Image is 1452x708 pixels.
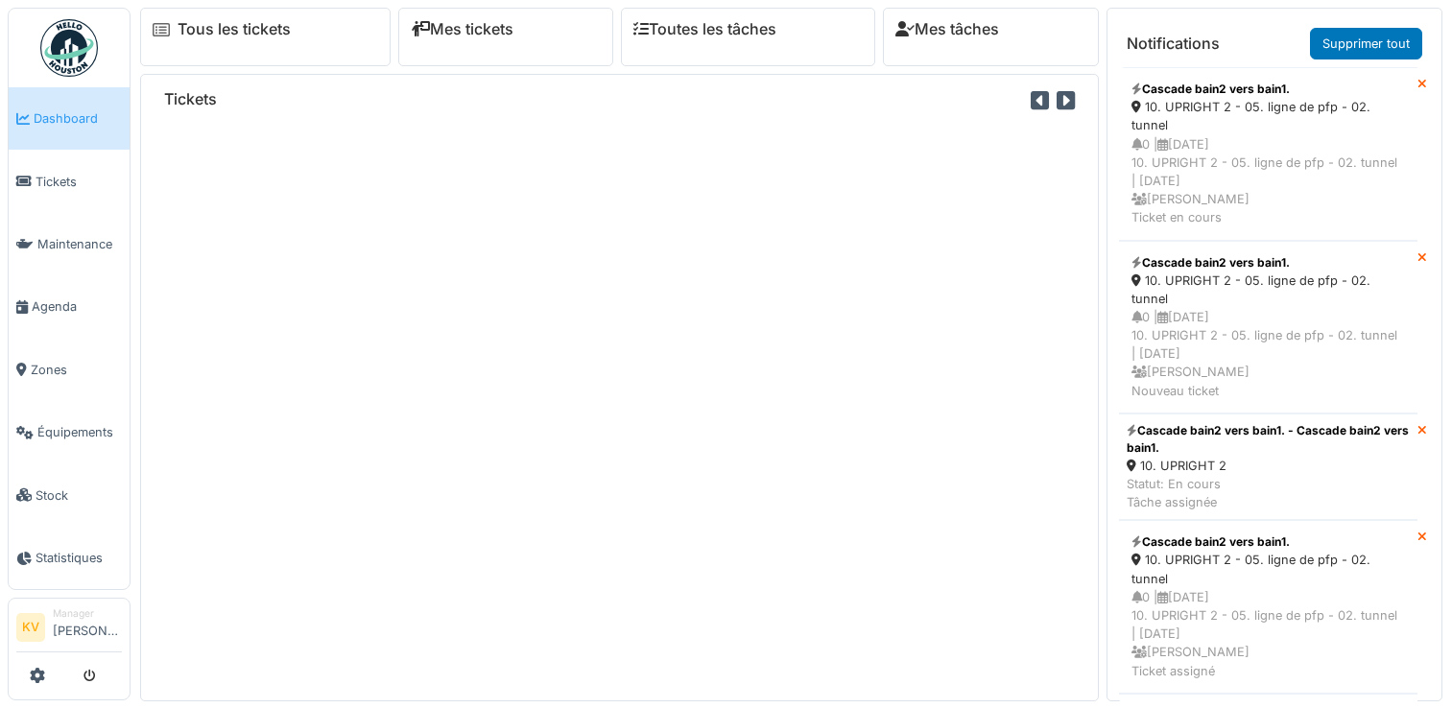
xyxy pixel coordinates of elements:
a: Tous les tickets [178,20,291,38]
div: 0 | [DATE] 10. UPRIGHT 2 - 05. ligne de pfp - 02. tunnel | [DATE] [PERSON_NAME] Ticket en cours [1131,135,1405,227]
h6: Notifications [1127,35,1220,53]
span: Agenda [32,297,122,316]
div: Statut: En cours Tâche assignée [1127,475,1410,511]
img: Badge_color-CXgf-gQk.svg [40,19,98,77]
h6: Tickets [164,90,217,108]
div: 10. UPRIGHT 2 [1127,457,1410,475]
div: 10. UPRIGHT 2 - 05. ligne de pfp - 02. tunnel [1131,98,1405,134]
span: Dashboard [34,109,122,128]
span: Statistiques [36,549,122,567]
div: 0 | [DATE] 10. UPRIGHT 2 - 05. ligne de pfp - 02. tunnel | [DATE] [PERSON_NAME] Nouveau ticket [1131,308,1405,400]
a: Mes tâches [895,20,999,38]
span: Zones [31,361,122,379]
span: Stock [36,486,122,505]
a: Tickets [9,150,130,212]
a: Toutes les tâches [633,20,776,38]
div: Cascade bain2 vers bain1. - Cascade bain2 vers bain1. [1127,422,1410,457]
a: Dashboard [9,87,130,150]
span: Équipements [37,423,122,441]
a: Zones [9,339,130,401]
a: Cascade bain2 vers bain1. - Cascade bain2 vers bain1. 10. UPRIGHT 2 Statut: En coursTâche assignée [1119,413,1417,521]
a: KV Manager[PERSON_NAME] [16,606,122,652]
a: Cascade bain2 vers bain1. 10. UPRIGHT 2 - 05. ligne de pfp - 02. tunnel 0 |[DATE]10. UPRIGHT 2 - ... [1119,67,1417,240]
a: Stock [9,463,130,526]
div: 0 | [DATE] 10. UPRIGHT 2 - 05. ligne de pfp - 02. tunnel | [DATE] [PERSON_NAME] Ticket assigné [1131,588,1405,680]
div: 10. UPRIGHT 2 - 05. ligne de pfp - 02. tunnel [1131,551,1405,587]
a: Équipements [9,401,130,463]
div: 10. UPRIGHT 2 - 05. ligne de pfp - 02. tunnel [1131,271,1405,308]
li: [PERSON_NAME] [53,606,122,648]
div: Cascade bain2 vers bain1. [1131,533,1405,551]
div: Cascade bain2 vers bain1. [1131,81,1405,98]
div: Manager [53,606,122,621]
div: Cascade bain2 vers bain1. [1131,254,1405,271]
li: KV [16,613,45,642]
span: Tickets [36,173,122,191]
a: Statistiques [9,527,130,589]
a: Maintenance [9,213,130,275]
a: Supprimer tout [1310,28,1422,59]
a: Agenda [9,275,130,338]
a: Cascade bain2 vers bain1. 10. UPRIGHT 2 - 05. ligne de pfp - 02. tunnel 0 |[DATE]10. UPRIGHT 2 - ... [1119,241,1417,413]
a: Cascade bain2 vers bain1. 10. UPRIGHT 2 - 05. ligne de pfp - 02. tunnel 0 |[DATE]10. UPRIGHT 2 - ... [1119,520,1417,693]
a: Mes tickets [411,20,513,38]
span: Maintenance [37,235,122,253]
